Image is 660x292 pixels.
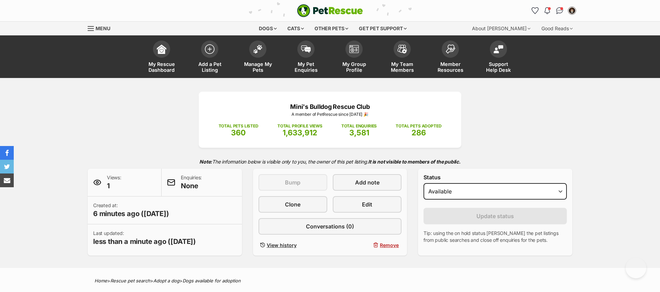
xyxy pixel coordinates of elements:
img: team-members-icon-5396bd8760b3fe7c0b43da4ab00e1e3bb1a5d9ba89233759b79545d2d3fc5d0d.svg [397,45,407,54]
a: Adopt a dog [153,278,179,283]
p: TOTAL ENQUIRIES [341,123,377,129]
span: Support Help Desk [483,61,514,73]
p: Created at: [93,202,169,218]
span: My Rescue Dashboard [146,61,177,73]
a: My Team Members [378,37,426,78]
span: 3,581 [349,128,369,137]
img: notifications-46538b983faf8c2785f20acdc204bb7945ddae34d4c08c2a6579f10ce5e182be.svg [544,7,550,14]
img: chat-41dd97257d64d25036548639549fe6c8038ab92f7586957e7f3b1b290dea8141.svg [556,7,563,14]
p: The information below is visible only to you, the owner of this pet listing. [88,155,572,169]
div: Other pets [310,22,353,35]
span: Update status [476,212,514,220]
label: Status [423,174,567,180]
img: manage-my-pets-icon-02211641906a0b7f246fdf0571729dbe1e7629f14944591b6c1af311fb30b64b.svg [253,45,263,54]
span: My Team Members [387,61,418,73]
iframe: Help Scout Beacon - Open [626,258,646,278]
a: My Rescue Dashboard [137,37,186,78]
strong: It is not visible to members of the public. [368,159,461,165]
span: 6 minutes ago ([DATE]) [93,209,169,218]
a: Manage My Pets [234,37,282,78]
span: Edit [362,200,372,209]
a: Conversations (0) [258,218,402,235]
span: Manage My Pets [242,61,273,73]
span: Add a Pet Listing [194,61,225,73]
img: logo-e224e6f780fb5917bec1dbf3a21bbac754714ae5b6737aabdf751b685950b380.svg [297,4,363,17]
span: My Pet Enquiries [290,61,321,73]
a: Conversations [554,5,565,16]
a: Rescue pet search [110,278,150,283]
span: less than a minute ago ([DATE]) [93,237,196,246]
div: Cats [283,22,309,35]
a: My Group Profile [330,37,378,78]
span: Clone [285,200,300,209]
span: 1 [107,181,121,191]
p: Views: [107,174,121,191]
a: Support Help Desk [474,37,522,78]
span: 286 [411,128,426,137]
span: Add note [355,178,379,187]
img: help-desk-icon-fdf02630f3aa405de69fd3d07c3f3aa587a6932b1a1747fa1d2bba05be0121f9.svg [494,45,503,53]
button: Remove [333,240,401,250]
button: Update status [423,208,567,224]
div: Get pet support [354,22,411,35]
p: TOTAL PROFILE VIEWS [277,123,322,129]
a: PetRescue [297,4,363,17]
div: Dogs [254,22,282,35]
a: Add a Pet Listing [186,37,234,78]
span: 1,633,912 [283,128,317,137]
img: add-pet-listing-icon-0afa8454b4691262ce3f59096e99ab1cd57d4a30225e0717b998d2c9b9846f56.svg [205,44,214,54]
a: My Pet Enquiries [282,37,330,78]
p: TOTAL PETS LISTED [219,123,258,129]
a: Favourites [529,5,540,16]
a: Home [95,278,107,283]
a: Edit [333,196,401,213]
div: About [PERSON_NAME] [467,22,535,35]
strong: Note: [199,159,212,165]
a: Add note [333,174,401,191]
a: Dogs available for adoption [183,278,241,283]
div: Good Reads [537,22,577,35]
img: pet-enquiries-icon-7e3ad2cf08bfb03b45e93fb7055b45f3efa6380592205ae92323e6603595dc1f.svg [301,45,311,53]
a: Clone [258,196,327,213]
p: Last updated: [93,230,196,246]
p: Mini's Bulldog Rescue Club [209,102,451,111]
a: View history [258,240,327,250]
a: Member Resources [426,37,474,78]
a: Menu [88,22,115,34]
span: Member Resources [435,61,466,73]
button: My account [566,5,577,16]
img: dashboard-icon-eb2f2d2d3e046f16d808141f083e7271f6b2e854fb5c12c21221c1fb7104beca.svg [157,44,166,54]
span: Bump [285,178,300,187]
p: A member of PetRescue since [DATE] 🎉 [209,111,451,117]
span: 360 [231,128,246,137]
p: TOTAL PETS ADOPTED [396,123,441,129]
button: Bump [258,174,327,191]
span: Menu [96,25,110,31]
img: Bridie Smith profile pic [569,7,575,14]
span: My Group Profile [339,61,370,73]
span: Remove [380,242,399,249]
img: group-profile-icon-3fa3cf56718a62981997c0bc7e787c4b2cf8bcc04b72c1350f741eb67cf2f40e.svg [349,45,359,53]
img: member-resources-icon-8e73f808a243e03378d46382f2149f9095a855e16c252ad45f914b54edf8863c.svg [445,44,455,54]
span: None [181,181,202,191]
span: Conversations (0) [306,222,354,231]
div: > > > [77,278,583,283]
p: Tip: using the on hold status [PERSON_NAME] the pet listings from public searches and close off e... [423,230,567,244]
button: Notifications [542,5,553,16]
p: Enquiries: [181,174,202,191]
ul: Account quick links [529,5,577,16]
span: View history [267,242,297,249]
